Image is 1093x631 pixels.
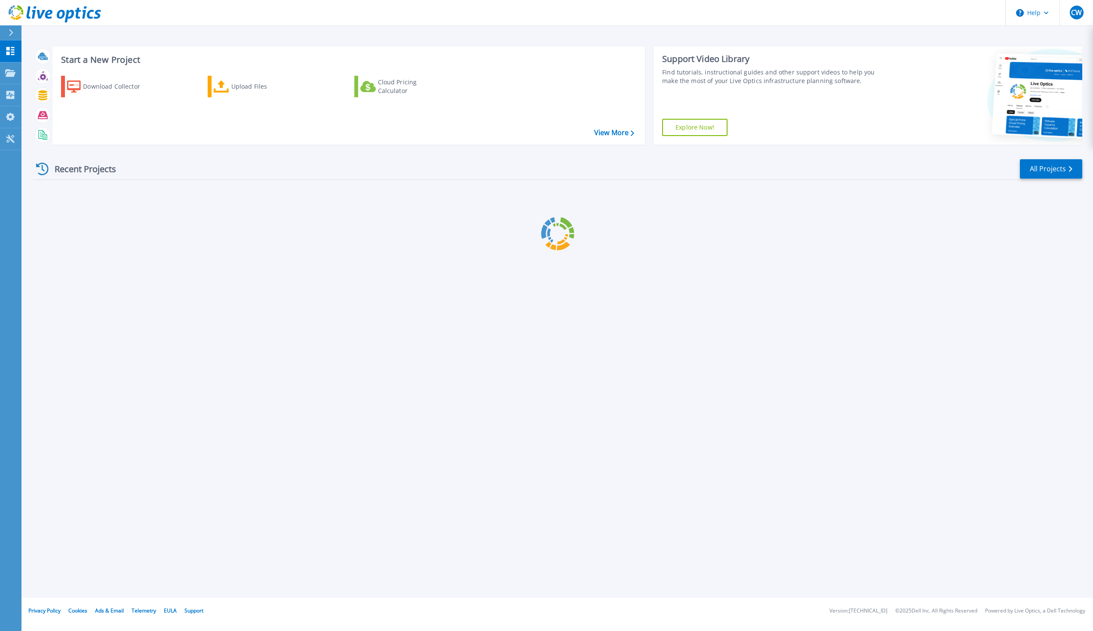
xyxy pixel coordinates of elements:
[354,76,450,97] a: Cloud Pricing Calculator
[61,76,157,97] a: Download Collector
[28,607,61,614] a: Privacy Policy
[662,53,884,65] div: Support Video Library
[378,78,447,95] div: Cloud Pricing Calculator
[985,608,1085,614] li: Powered by Live Optics, a Dell Technology
[132,607,156,614] a: Telemetry
[33,158,128,179] div: Recent Projects
[231,78,300,95] div: Upload Files
[61,55,634,65] h3: Start a New Project
[83,78,152,95] div: Download Collector
[208,76,304,97] a: Upload Files
[1071,9,1082,16] span: CW
[184,607,203,614] a: Support
[594,129,634,137] a: View More
[68,607,87,614] a: Cookies
[662,119,728,136] a: Explore Now!
[895,608,977,614] li: © 2025 Dell Inc. All Rights Reserved
[662,68,884,85] div: Find tutorials, instructional guides and other support videos to help you make the most of your L...
[95,607,124,614] a: Ads & Email
[164,607,177,614] a: EULA
[1020,159,1082,179] a: All Projects
[829,608,887,614] li: Version: [TECHNICAL_ID]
